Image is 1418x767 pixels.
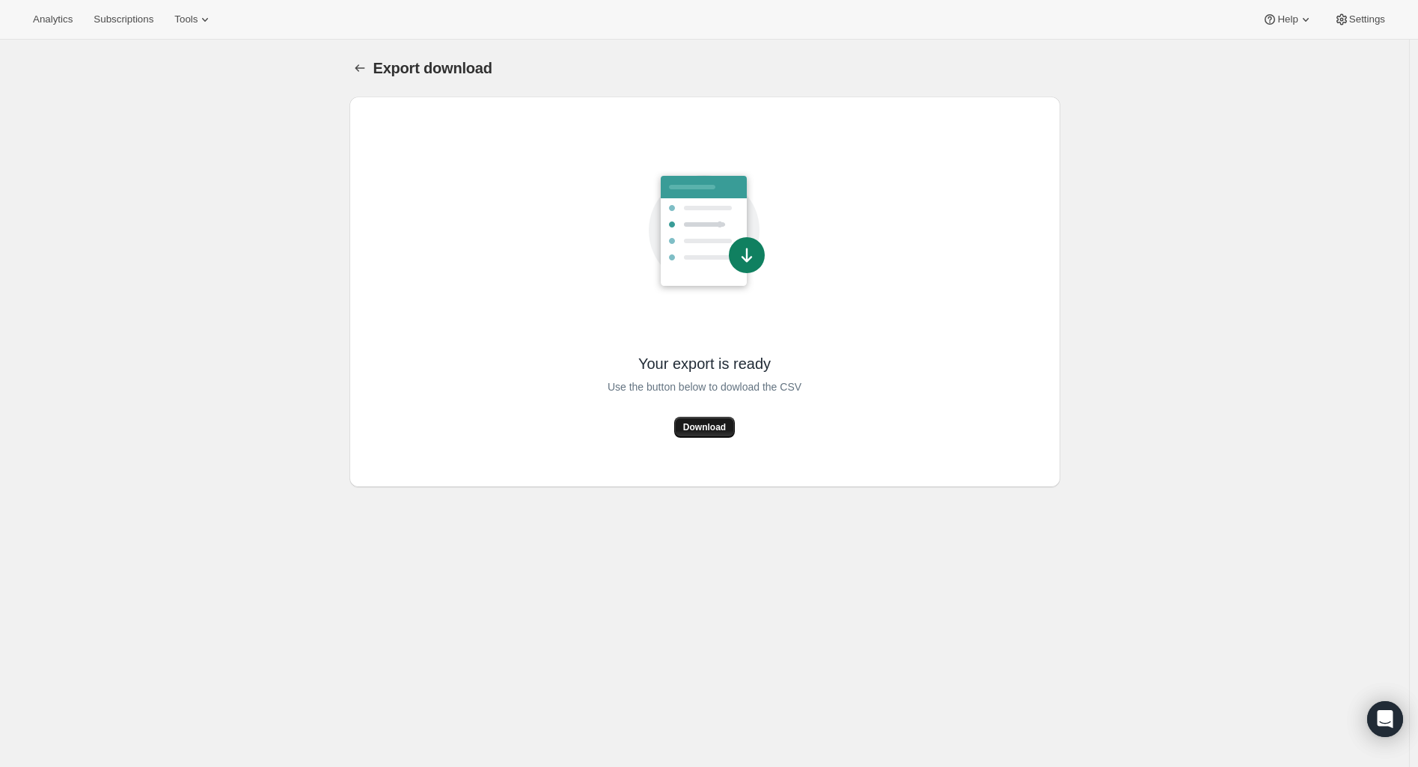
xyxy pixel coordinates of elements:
button: Export download [349,58,370,79]
button: Download [674,417,735,438]
span: Export download [373,60,492,76]
button: Settings [1325,9,1394,30]
span: Help [1277,13,1298,25]
span: Tools [174,13,198,25]
button: Subscriptions [85,9,162,30]
button: Analytics [24,9,82,30]
span: Analytics [33,13,73,25]
div: Open Intercom Messenger [1367,701,1403,737]
span: Subscriptions [94,13,153,25]
span: Use the button below to dowload the CSV [608,378,801,396]
button: Help [1253,9,1321,30]
button: Tools [165,9,221,30]
span: Your export is ready [638,354,771,373]
span: Settings [1349,13,1385,25]
span: Download [683,421,726,433]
